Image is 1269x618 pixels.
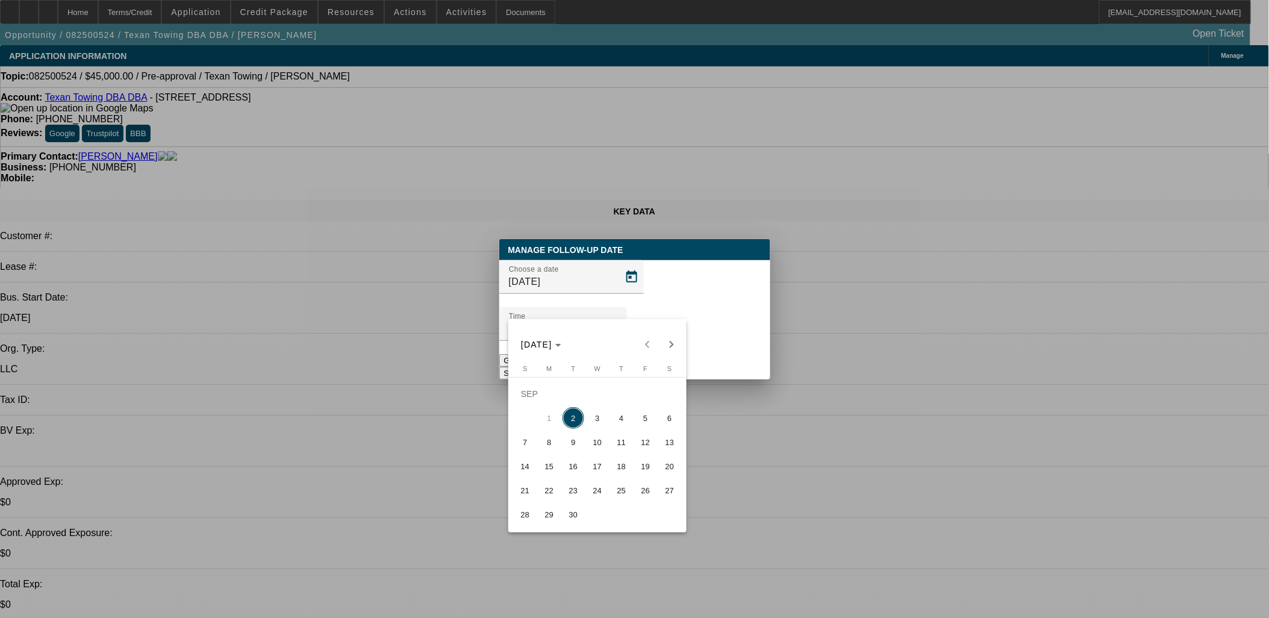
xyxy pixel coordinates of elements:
span: 26 [635,479,656,501]
button: September 25, 2025 [610,478,634,502]
span: 16 [563,455,584,477]
button: September 12, 2025 [634,430,658,454]
span: 4 [611,407,632,429]
span: 18 [611,455,632,477]
button: September 16, 2025 [561,454,585,478]
span: 6 [659,407,681,429]
span: 29 [538,504,560,525]
span: S [523,365,527,372]
button: September 4, 2025 [610,406,634,430]
span: 1 [538,407,560,429]
button: September 21, 2025 [513,478,537,502]
span: 20 [659,455,681,477]
span: 19 [635,455,656,477]
span: 21 [514,479,536,501]
button: September 22, 2025 [537,478,561,502]
button: September 5, 2025 [634,406,658,430]
span: 8 [538,431,560,453]
button: September 8, 2025 [537,430,561,454]
span: M [546,365,552,372]
span: 15 [538,455,560,477]
button: September 27, 2025 [658,478,682,502]
button: September 28, 2025 [513,502,537,526]
span: T [572,365,576,372]
span: S [667,365,672,372]
span: 25 [611,479,632,501]
button: September 2, 2025 [561,406,585,430]
span: 17 [587,455,608,477]
button: September 26, 2025 [634,478,658,502]
span: 28 [514,504,536,525]
button: September 18, 2025 [610,454,634,478]
button: September 29, 2025 [537,502,561,526]
td: SEP [513,382,682,406]
span: 13 [659,431,681,453]
button: September 1, 2025 [537,406,561,430]
button: September 3, 2025 [585,406,610,430]
button: September 24, 2025 [585,478,610,502]
button: September 10, 2025 [585,430,610,454]
button: September 15, 2025 [537,454,561,478]
button: Next month [659,332,684,357]
span: 2 [563,407,584,429]
span: 22 [538,479,560,501]
span: 12 [635,431,656,453]
button: September 30, 2025 [561,502,585,526]
span: 7 [514,431,536,453]
span: 24 [587,479,608,501]
button: September 19, 2025 [634,454,658,478]
button: Choose month and year [516,334,566,355]
button: September 7, 2025 [513,430,537,454]
span: [DATE] [521,340,552,349]
button: September 17, 2025 [585,454,610,478]
button: September 20, 2025 [658,454,682,478]
span: W [594,365,600,372]
span: 10 [587,431,608,453]
button: September 9, 2025 [561,430,585,454]
span: T [620,365,624,372]
span: 30 [563,504,584,525]
span: 5 [635,407,656,429]
span: 9 [563,431,584,453]
span: 23 [563,479,584,501]
button: September 11, 2025 [610,430,634,454]
span: 3 [587,407,608,429]
button: September 6, 2025 [658,406,682,430]
button: September 23, 2025 [561,478,585,502]
button: September 13, 2025 [658,430,682,454]
button: September 14, 2025 [513,454,537,478]
span: 11 [611,431,632,453]
span: 14 [514,455,536,477]
span: F [644,365,648,372]
span: 27 [659,479,681,501]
